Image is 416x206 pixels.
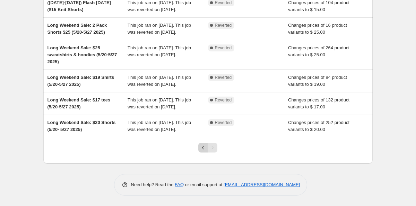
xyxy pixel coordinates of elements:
span: Reverted [215,23,232,28]
span: Reverted [215,75,232,80]
button: Previous [198,143,208,153]
span: This job ran on [DATE]. This job was reverted on [DATE]. [128,120,191,132]
span: Long Weekend Sale: $19 Shirts (5/20-5/27 2025) [47,75,114,87]
span: Changes prices of 132 product variants to $ 17.00 [288,97,349,109]
span: This job ran on [DATE]. This job was reverted on [DATE]. [128,23,191,35]
span: Need help? Read the [131,182,175,187]
span: Reverted [215,45,232,51]
span: Changes prices of 16 product variants to $ 25.00 [288,23,347,35]
span: Reverted [215,120,232,125]
span: This job ran on [DATE]. This job was reverted on [DATE]. [128,45,191,57]
span: Changes prices of 84 product variants to $ 19.00 [288,75,347,87]
nav: Pagination [198,143,217,153]
span: Long Weekend Sale: $17 tees (5/20-5/27 2025) [47,97,111,109]
span: This job ran on [DATE]. This job was reverted on [DATE]. [128,75,191,87]
span: Long Weekend Sale: 2 Pack Shorts $25 (5/20-5/27 2025) [47,23,107,35]
span: Long Weekend Sale: $25 sweatshirts & hoodies (5/20-5/27 2025) [47,45,117,64]
span: This job ran on [DATE]. This job was reverted on [DATE]. [128,97,191,109]
a: FAQ [175,182,184,187]
span: or email support at [184,182,224,187]
span: Changes prices of 264 product variants to $ 25.00 [288,45,349,57]
span: Reverted [215,97,232,103]
span: Long Weekend Sale: $20 Shorts (5/20- 5/27 2025) [47,120,116,132]
a: [EMAIL_ADDRESS][DOMAIN_NAME] [224,182,300,187]
span: Changes prices of 252 product variants to $ 20.00 [288,120,349,132]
